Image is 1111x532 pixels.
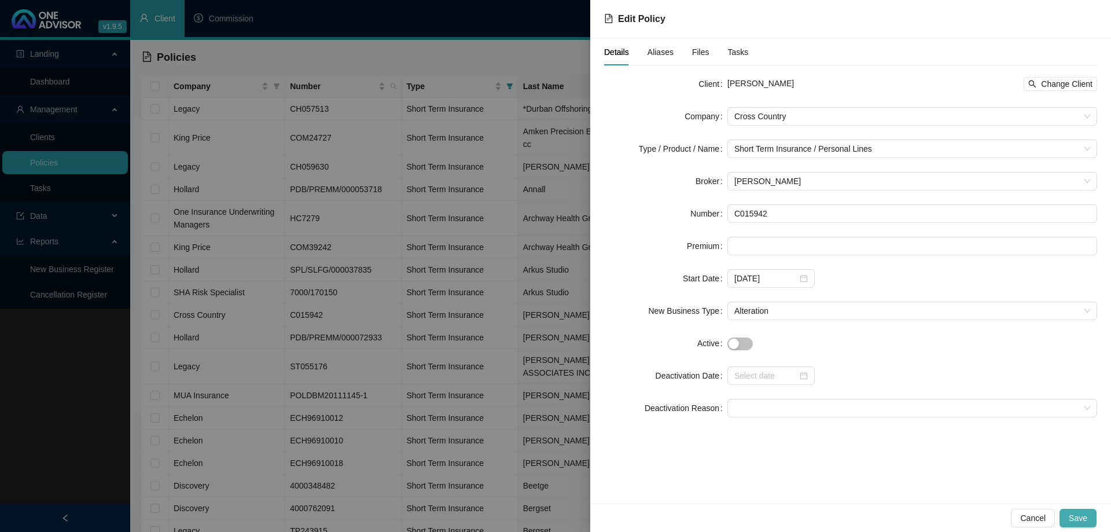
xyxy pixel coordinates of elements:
span: Cancel [1020,512,1046,524]
label: Deactivation Date [656,366,727,385]
span: Details [604,48,629,56]
button: Cancel [1011,509,1055,527]
span: file-text [604,14,613,23]
button: Change Client [1024,77,1097,91]
label: Broker [696,172,727,190]
button: Save [1060,509,1097,527]
span: Edit Policy [618,14,665,24]
span: Renier Van Rooyen [734,173,1090,190]
span: search [1028,80,1036,88]
span: Files [692,48,709,56]
span: Aliases [648,48,674,56]
input: Select date [734,272,797,285]
label: Deactivation Reason [645,399,727,417]
label: Client [698,75,727,93]
label: Number [690,204,727,223]
label: Active [697,334,727,353]
input: Select date [734,369,797,382]
label: Start Date [683,269,727,288]
label: Company [685,107,727,126]
span: Save [1069,512,1087,524]
span: Change Client [1041,78,1092,90]
label: Type / Product / Name [639,140,727,158]
label: Premium [687,237,727,255]
label: New Business Type [648,302,727,320]
span: Tasks [728,48,749,56]
span: [PERSON_NAME] [727,79,794,88]
span: Short Term Insurance / Personal Lines [734,140,1090,157]
span: Cross Country [734,108,1090,125]
span: Alteration [734,302,1090,320]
